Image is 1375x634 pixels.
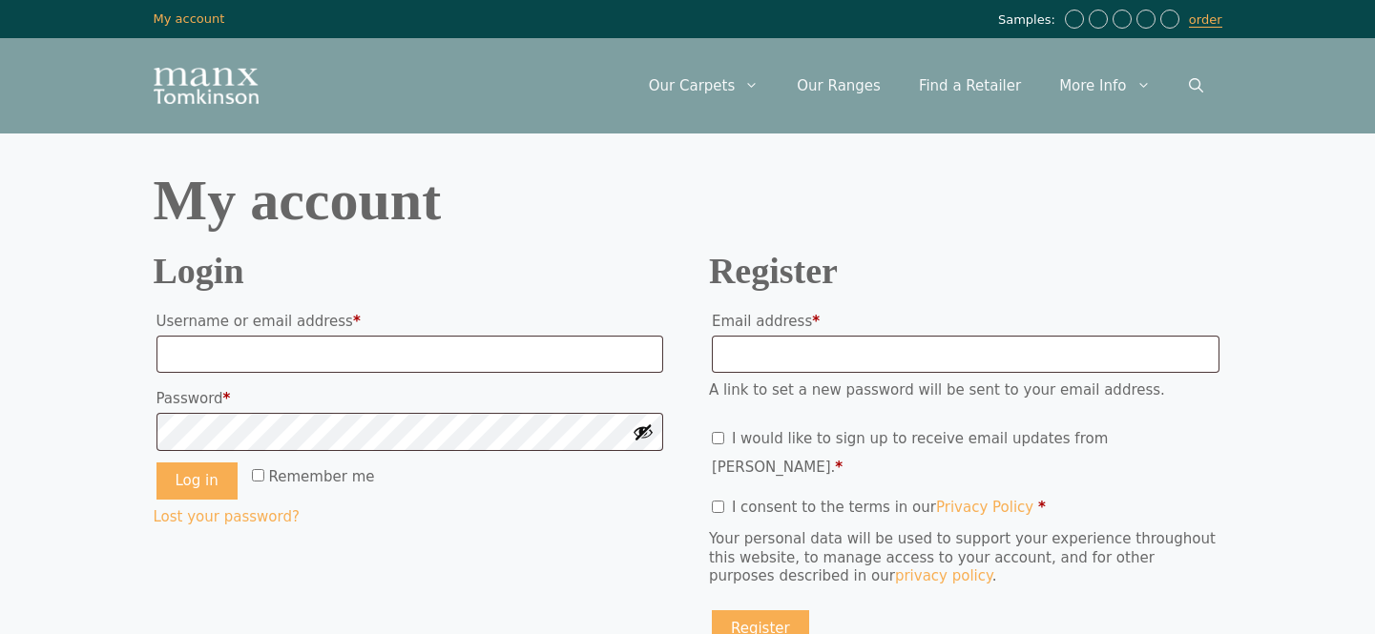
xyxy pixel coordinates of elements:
[154,68,259,104] img: Manx Tomkinson
[156,384,664,413] label: Password
[998,12,1060,29] span: Samples:
[712,432,724,444] input: I would like to sign up to receive email updates from [PERSON_NAME].
[252,469,264,481] input: Remember me
[778,57,900,114] a: Our Ranges
[895,567,992,584] a: privacy policy
[709,381,1222,400] p: A link to set a new password will be sent to your email address.
[1170,57,1222,114] a: Open Search Bar
[154,11,225,26] a: My account
[154,257,667,285] h2: Login
[156,307,664,336] label: Username or email address
[633,421,654,442] button: Show password
[269,468,375,485] span: Remember me
[154,508,300,525] a: Lost your password?
[900,57,1040,114] a: Find a Retailer
[1040,57,1169,114] a: More Info
[630,57,779,114] a: Our Carpets
[630,57,1222,114] nav: Primary
[709,530,1222,586] p: Your personal data will be used to support your experience throughout this website, to manage acc...
[712,501,724,513] input: I consent to the terms in ourPrivacy Policy
[712,430,1108,476] label: I would like to sign up to receive email updates from [PERSON_NAME].
[154,172,1222,229] h1: My account
[712,499,1046,516] label: I consent to the terms in our
[1189,12,1222,28] a: order
[712,307,1219,336] label: Email address
[936,499,1033,516] a: Privacy Policy
[709,257,1222,285] h2: Register
[156,462,238,501] button: Log in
